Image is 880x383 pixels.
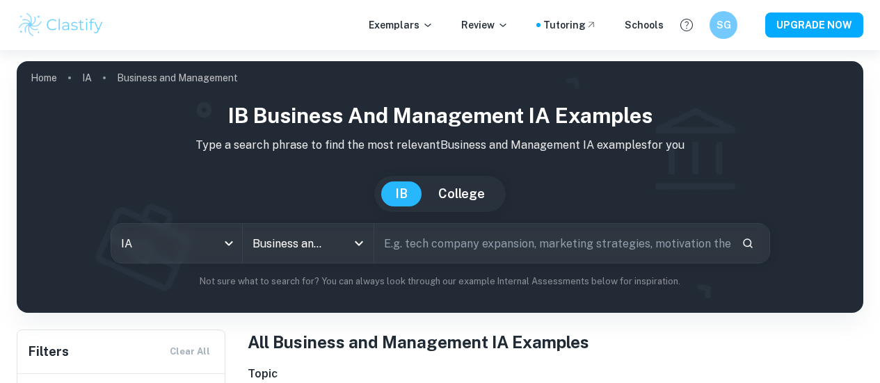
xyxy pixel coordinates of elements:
[28,275,852,288] p: Not sure what to search for? You can always look through our example Internal Assessments below f...
[461,17,509,33] p: Review
[117,70,238,85] p: Business and Management
[381,181,422,206] button: IB
[17,61,863,313] img: profile cover
[248,329,863,355] h1: All Business and Management IA Examples
[31,68,57,88] a: Home
[369,17,433,33] p: Exemplars
[710,11,737,39] button: SG
[82,68,92,88] a: IA
[29,342,69,361] h6: Filters
[17,11,105,39] img: Clastify logo
[765,13,863,38] button: UPGRADE NOW
[28,100,852,131] h1: IB Business and Management IA examples
[625,17,664,33] a: Schools
[543,17,597,33] a: Tutoring
[111,224,242,263] div: IA
[349,234,369,253] button: Open
[424,181,499,206] button: College
[248,366,863,382] h6: Topic
[675,13,698,37] button: Help and Feedback
[716,17,732,33] h6: SG
[28,137,852,154] p: Type a search phrase to find the most relevant Business and Management IA examples for you
[736,231,760,255] button: Search
[374,224,730,263] input: E.g. tech company expansion, marketing strategies, motivation theories...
